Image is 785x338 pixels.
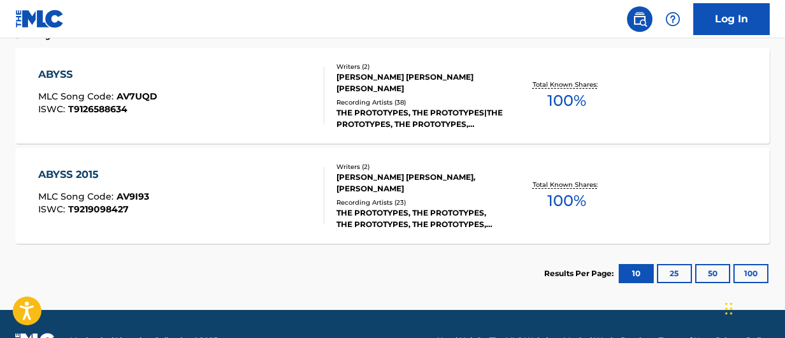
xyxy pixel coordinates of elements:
div: ABYSS 2015 [38,167,149,182]
div: THE PROTOTYPES, THE PROTOTYPES|THE PROTOTYPES, THE PROTOTYPES, GABRIELKNOWSEVERYTHING, [PERSON_NA... [336,107,503,130]
span: 100 % [547,89,586,112]
div: Drag [725,290,733,328]
button: 25 [657,264,692,283]
span: ISWC : [38,103,68,115]
span: ISWC : [38,203,68,215]
span: AV9I93 [117,191,149,202]
span: AV7UQD [117,91,157,102]
iframe: Chat Widget [721,277,785,338]
a: Public Search [627,6,652,32]
span: T9126588634 [68,103,127,115]
div: [PERSON_NAME] [PERSON_NAME] [PERSON_NAME] [336,71,503,94]
p: Results Per Page: [544,268,617,279]
div: Writers ( 2 ) [336,162,503,172]
button: 100 [733,264,768,283]
div: Recording Artists ( 23 ) [336,198,503,207]
span: T9219098427 [68,203,129,215]
div: Writers ( 2 ) [336,62,503,71]
div: Help [660,6,686,32]
button: 50 [695,264,730,283]
span: MLC Song Code : [38,91,117,102]
p: Total Known Shares: [533,180,601,189]
div: ABYSS [38,67,157,82]
div: Recording Artists ( 38 ) [336,98,503,107]
button: 10 [619,264,654,283]
img: help [665,11,681,27]
a: Log In [693,3,770,35]
span: MLC Song Code : [38,191,117,202]
img: search [632,11,647,27]
p: Total Known Shares: [533,80,601,89]
div: [PERSON_NAME] [PERSON_NAME], [PERSON_NAME] [336,172,503,195]
span: 100 % [547,189,586,212]
a: ABYSSMLC Song Code:AV7UQDISWC:T9126588634Writers (2)[PERSON_NAME] [PERSON_NAME] [PERSON_NAME]Reco... [15,48,770,143]
div: THE PROTOTYPES, THE PROTOTYPES, THE PROTOTYPES, THE PROTOTYPES, THE PROTOTYPES [336,207,503,230]
a: ABYSS 2015MLC Song Code:AV9I93ISWC:T9219098427Writers (2)[PERSON_NAME] [PERSON_NAME], [PERSON_NAM... [15,148,770,244]
img: MLC Logo [15,10,64,28]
